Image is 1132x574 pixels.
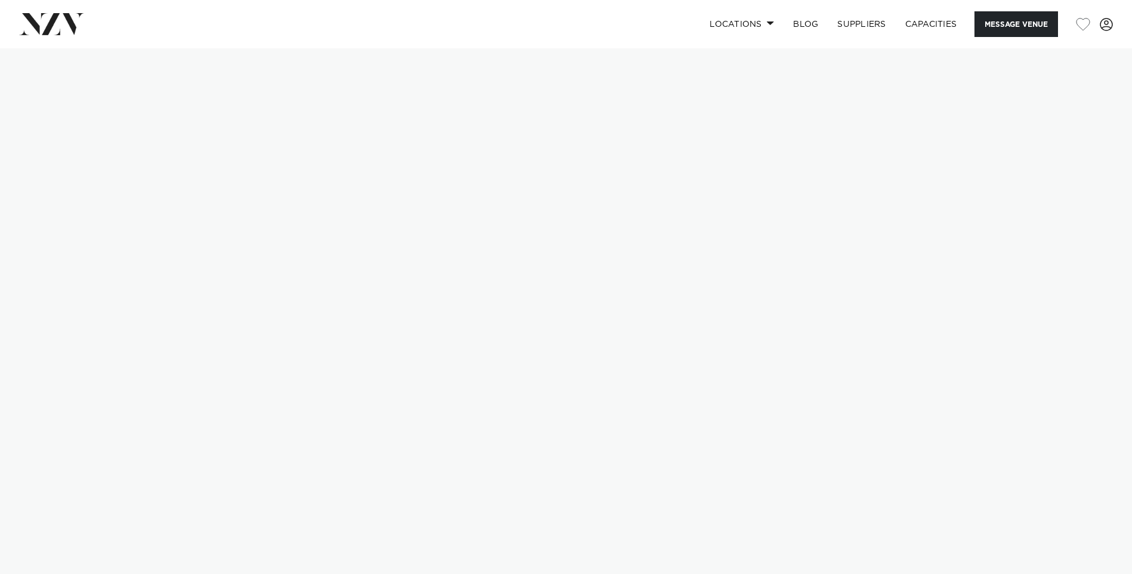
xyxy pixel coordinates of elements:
a: BLOG [784,11,828,37]
a: Locations [700,11,784,37]
img: nzv-logo.png [19,13,84,35]
a: SUPPLIERS [828,11,895,37]
button: Message Venue [974,11,1058,37]
a: Capacities [896,11,967,37]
